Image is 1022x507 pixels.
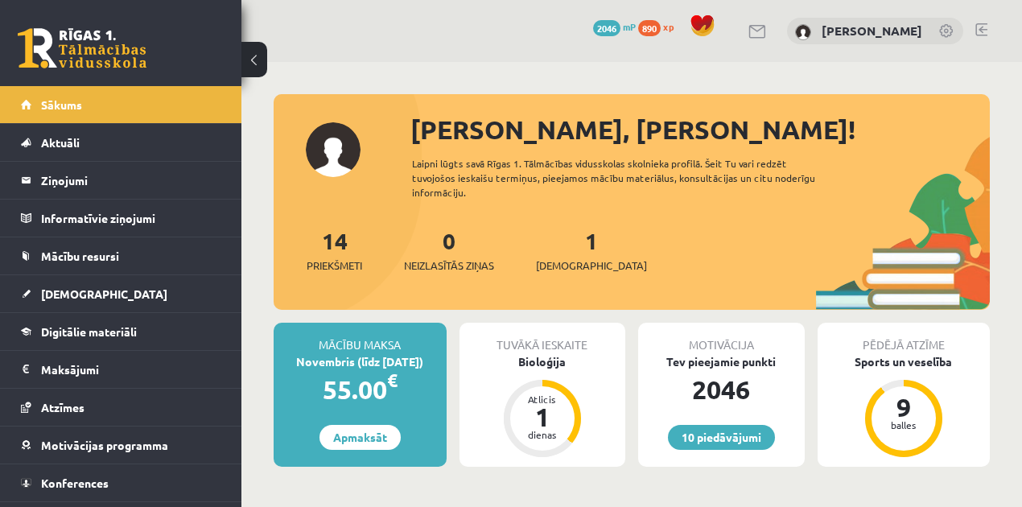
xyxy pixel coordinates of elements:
[518,404,567,430] div: 1
[818,353,991,370] div: Sports un veselība
[41,162,221,199] legend: Ziņojumi
[21,86,221,123] a: Sākums
[319,425,401,450] a: Apmaksāt
[21,124,221,161] a: Aktuāli
[21,389,221,426] a: Atzīmes
[21,237,221,274] a: Mācību resursi
[536,258,647,274] span: [DEMOGRAPHIC_DATA]
[41,97,82,112] span: Sākums
[880,394,928,420] div: 9
[623,20,636,33] span: mP
[593,20,636,33] a: 2046 mP
[638,20,682,33] a: 890 xp
[404,226,494,274] a: 0Neizlasītās ziņas
[41,400,84,414] span: Atzīmes
[307,226,362,274] a: 14Priekšmeti
[307,258,362,274] span: Priekšmeti
[18,28,146,68] a: Rīgas 1. Tālmācības vidusskola
[41,135,80,150] span: Aktuāli
[21,162,221,199] a: Ziņojumi
[459,353,626,460] a: Bioloģija Atlicis 1 dienas
[795,24,811,40] img: Viktorija Bērziņa
[818,323,991,353] div: Pēdējā atzīme
[638,353,805,370] div: Tev pieejamie punkti
[459,323,626,353] div: Tuvākā ieskaite
[41,200,221,237] legend: Informatīvie ziņojumi
[638,323,805,353] div: Motivācija
[638,370,805,409] div: 2046
[668,425,775,450] a: 10 piedāvājumi
[536,226,647,274] a: 1[DEMOGRAPHIC_DATA]
[410,110,990,149] div: [PERSON_NAME], [PERSON_NAME]!
[518,394,567,404] div: Atlicis
[404,258,494,274] span: Neizlasītās ziņas
[274,370,447,409] div: 55.00
[818,353,991,460] a: Sports un veselība 9 balles
[638,20,661,36] span: 890
[21,275,221,312] a: [DEMOGRAPHIC_DATA]
[21,200,221,237] a: Informatīvie ziņojumi
[41,249,119,263] span: Mācību resursi
[593,20,620,36] span: 2046
[41,351,221,388] legend: Maksājumi
[518,430,567,439] div: dienas
[822,23,922,39] a: [PERSON_NAME]
[412,156,842,200] div: Laipni lūgts savā Rīgas 1. Tālmācības vidusskolas skolnieka profilā. Šeit Tu vari redzēt tuvojošo...
[274,353,447,370] div: Novembris (līdz [DATE])
[663,20,674,33] span: xp
[387,369,398,392] span: €
[21,427,221,464] a: Motivācijas programma
[880,420,928,430] div: balles
[21,313,221,350] a: Digitālie materiāli
[21,464,221,501] a: Konferences
[41,438,168,452] span: Motivācijas programma
[274,323,447,353] div: Mācību maksa
[41,286,167,301] span: [DEMOGRAPHIC_DATA]
[41,324,137,339] span: Digitālie materiāli
[41,476,109,490] span: Konferences
[21,351,221,388] a: Maksājumi
[459,353,626,370] div: Bioloģija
